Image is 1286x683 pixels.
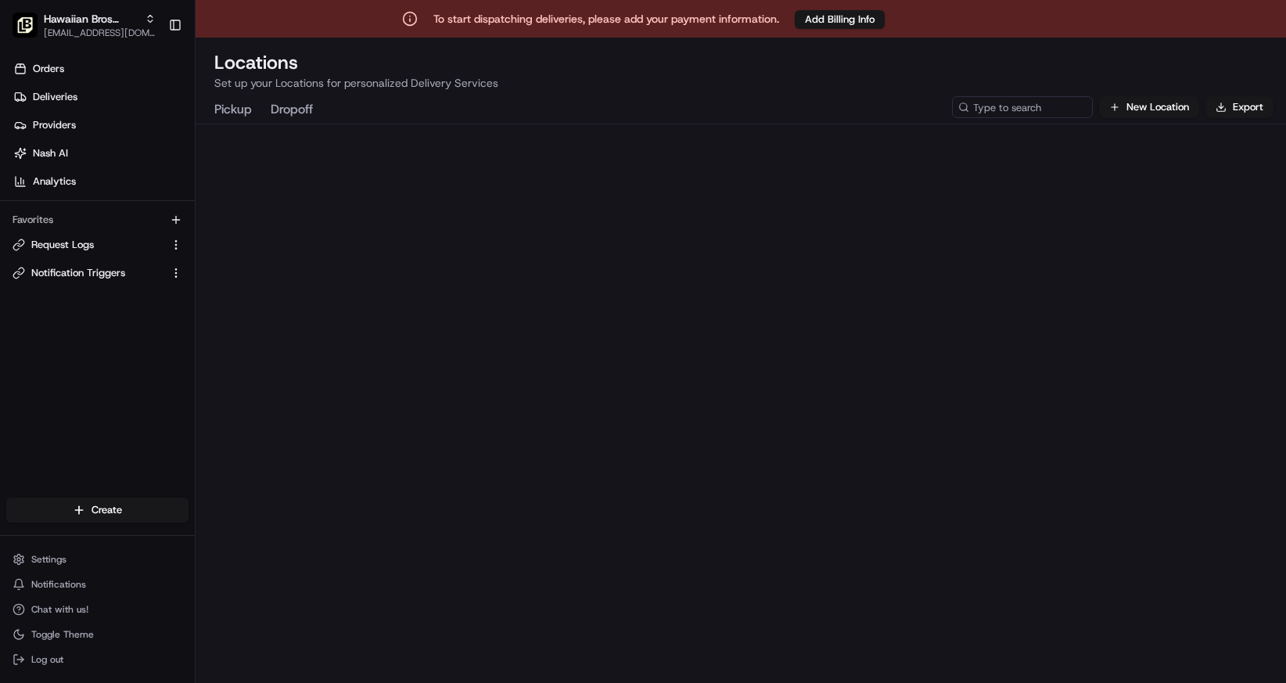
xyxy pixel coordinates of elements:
[214,50,1267,75] h2: Locations
[31,603,88,616] span: Chat with us!
[6,624,189,645] button: Toggle Theme
[6,141,195,166] a: Nash AI
[6,56,195,81] a: Orders
[6,573,189,595] button: Notifications
[31,266,125,280] span: Notification Triggers
[6,261,189,286] button: Notification Triggers
[6,169,195,194] a: Analytics
[433,11,779,27] p: To start dispatching deliveries, please add your payment information.
[6,548,189,570] button: Settings
[31,628,94,641] span: Toggle Theme
[92,503,122,517] span: Create
[13,238,163,252] a: Request Logs
[13,13,38,38] img: Hawaiian Bros (Hixson_TN)
[33,146,68,160] span: Nash AI
[1099,96,1199,118] button: New Location
[13,266,163,280] a: Notification Triggers
[31,578,86,591] span: Notifications
[31,553,66,566] span: Settings
[31,653,63,666] span: Log out
[6,232,189,257] button: Request Logs
[271,97,313,124] button: Dropoff
[6,207,189,232] div: Favorites
[795,10,885,29] button: Add Billing Info
[33,62,64,76] span: Orders
[6,6,162,44] button: Hawaiian Bros (Hixson_TN)Hawaiian Bros (Hixson_TN)[EMAIL_ADDRESS][DOMAIN_NAME]
[6,113,195,138] a: Providers
[952,96,1093,118] input: Type to search
[33,174,76,189] span: Analytics
[31,238,94,252] span: Request Logs
[795,9,885,29] a: Add Billing Info
[44,11,138,27] button: Hawaiian Bros (Hixson_TN)
[6,498,189,523] button: Create
[33,118,76,132] span: Providers
[6,649,189,670] button: Log out
[6,84,195,110] a: Deliveries
[6,599,189,620] button: Chat with us!
[44,27,156,39] button: [EMAIL_ADDRESS][DOMAIN_NAME]
[33,90,77,104] span: Deliveries
[1205,96,1273,118] button: Export
[214,75,1267,91] p: Set up your Locations for personalized Delivery Services
[214,97,252,124] button: Pickup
